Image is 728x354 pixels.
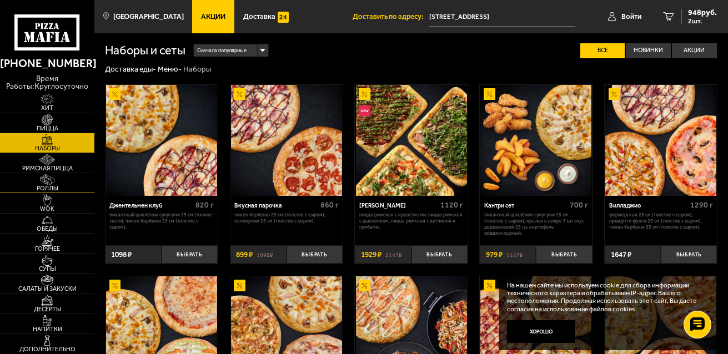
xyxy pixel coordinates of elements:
[536,245,592,264] button: Выбрать
[385,251,402,259] s: 2147 ₽
[105,64,156,73] a: Доставка еды-
[480,85,592,196] a: АкционныйКантри сет
[162,245,218,264] button: Выбрать
[201,13,225,20] span: Акции
[353,13,429,20] span: Доставить по адресу:
[111,251,132,259] span: 1098 ₽
[234,280,245,291] img: Акционный
[231,85,342,196] img: Вкусная парочка
[105,45,185,57] h1: Наборы и сеты
[183,64,211,74] div: Наборы
[506,251,523,259] s: 1167 ₽
[243,13,275,20] span: Доставка
[113,13,184,20] span: [GEOGRAPHIC_DATA]
[109,88,121,99] img: Акционный
[197,43,247,58] span: Сначала популярные
[507,281,704,313] p: На нашем сайте мы используем cookie для сбора информации технического характера и обрабатываем IP...
[359,88,370,99] img: Акционный
[690,200,713,210] span: 1290 г
[195,200,214,210] span: 820 г
[507,320,575,343] button: Хорошо
[580,43,625,58] label: Все
[106,85,218,196] a: АкционныйДжентельмен клуб
[106,85,217,196] img: Джентельмен клуб
[570,200,588,210] span: 700 г
[609,202,687,209] div: Вилладжио
[429,7,575,27] input: Ваш адрес доставки
[621,13,641,20] span: Войти
[109,280,121,291] img: Акционный
[661,245,717,264] button: Выбрать
[234,212,338,224] p: Чикен Барбекю 25 см (толстое с сыром), Пепперони 25 см (толстое с сыром).
[440,200,463,210] span: 1120 г
[359,105,370,117] img: Новинка
[257,251,273,259] s: 1098 ₽
[361,251,381,259] span: 1929 ₽
[486,251,503,259] span: 979 ₽
[672,43,717,58] label: Акции
[158,64,182,73] a: Меню-
[234,88,245,99] img: Акционный
[359,202,438,209] div: [PERSON_NAME]
[356,85,467,196] img: Мама Миа
[411,245,468,264] button: Выбрать
[609,212,713,230] p: Фермерская 25 см (толстое с сыром), Прошутто Фунги 25 см (толстое с сыром), Чикен Барбекю 25 см (...
[605,85,717,196] a: АкционныйВилладжио
[484,202,567,209] div: Кантри сет
[484,88,495,99] img: Акционный
[359,280,370,291] img: Акционный
[480,85,591,196] img: Кантри сет
[278,12,289,23] img: 15daf4d41897b9f0e9f617042186c801.svg
[688,18,717,24] span: 2 шт.
[355,85,467,196] a: АкционныйНовинкаМама Миа
[230,85,343,196] a: АкционныйВкусная парочка
[609,88,620,99] img: Акционный
[359,212,463,230] p: Пицца Римская с креветками, Пицца Римская с цыплёнком, Пицца Римская с ветчиной и грибами.
[688,9,717,17] span: 948 руб.
[234,202,317,209] div: Вкусная парочка
[109,212,213,230] p: Пикантный цыплёнок сулугуни 25 см (тонкое тесто), Чикен Барбекю 25 см (толстое с сыром).
[484,212,588,236] p: Пикантный цыплёнок сулугуни 25 см (толстое с сыром), крылья в кляре 5 шт соус деревенский 25 гр, ...
[626,43,671,58] label: Новинки
[484,280,495,291] img: Акционный
[611,251,631,259] span: 1647 ₽
[320,200,339,210] span: 860 г
[605,85,716,196] img: Вилладжио
[287,245,343,264] button: Выбрать
[109,202,192,209] div: Джентельмен клуб
[429,7,575,27] span: Санкт-Петербург, проспект Сизова, 32к1В
[236,251,253,259] span: 899 ₽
